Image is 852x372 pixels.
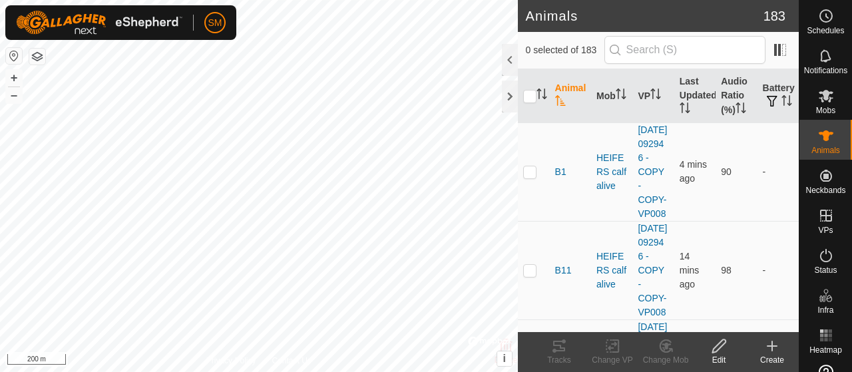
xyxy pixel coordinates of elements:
[596,151,627,193] div: HEIFERS calf alive
[807,27,844,35] span: Schedules
[550,69,591,123] th: Animal
[632,69,674,123] th: VP
[804,67,847,75] span: Notifications
[639,354,692,366] div: Change Mob
[692,354,745,366] div: Edit
[29,49,45,65] button: Map Layers
[680,159,707,184] span: 2 Sept 2025, 10:09 am
[6,87,22,103] button: –
[757,122,799,221] td: -
[809,346,842,354] span: Heatmap
[816,106,835,114] span: Mobs
[6,70,22,86] button: +
[503,353,505,364] span: i
[680,251,700,289] span: 2 Sept 2025, 9:59 am
[638,124,667,219] a: [DATE] 092946 - COPY - COPY-VP008
[721,265,732,276] span: 98
[586,354,639,366] div: Change VP
[674,69,716,123] th: Last Updated
[555,165,566,179] span: B1
[680,104,690,115] p-sorticon: Activate to sort
[757,69,799,123] th: Battery
[817,306,833,314] span: Infra
[526,8,763,24] h2: Animals
[650,91,661,101] p-sorticon: Activate to sort
[6,48,22,64] button: Reset Map
[591,69,632,123] th: Mob
[763,6,785,26] span: 183
[638,223,667,317] a: [DATE] 092946 - COPY - COPY-VP008
[497,351,512,366] button: i
[272,355,311,367] a: Contact Us
[757,221,799,319] td: -
[526,43,604,57] span: 0 selected of 183
[596,250,627,291] div: HEIFERS calf alive
[736,104,746,115] p-sorticon: Activate to sort
[604,36,765,64] input: Search (S)
[208,16,222,30] span: SM
[814,266,837,274] span: Status
[811,146,840,154] span: Animals
[721,166,732,177] span: 90
[532,354,586,366] div: Tracks
[536,91,547,101] p-sorticon: Activate to sort
[716,69,757,123] th: Audio Ratio (%)
[781,97,792,108] p-sorticon: Activate to sort
[555,97,566,108] p-sorticon: Activate to sort
[206,355,256,367] a: Privacy Policy
[805,186,845,194] span: Neckbands
[818,226,833,234] span: VPs
[745,354,799,366] div: Create
[555,264,572,278] span: B11
[16,11,182,35] img: Gallagher Logo
[616,91,626,101] p-sorticon: Activate to sort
